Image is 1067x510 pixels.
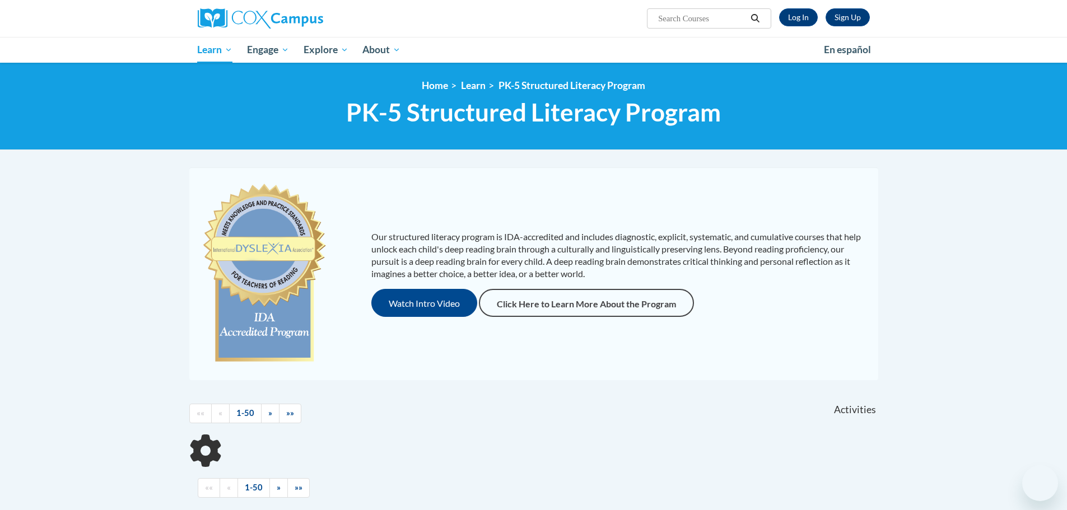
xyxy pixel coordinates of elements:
span: « [227,483,231,492]
a: Explore [296,37,356,63]
a: Engage [240,37,296,63]
a: Log In [779,8,818,26]
a: Begining [198,478,220,498]
span: Explore [304,43,348,57]
span: «« [205,483,213,492]
a: Home [422,79,448,91]
span: About [362,43,400,57]
p: Our structured literacy program is IDA-accredited and includes diagnostic, explicit, systematic, ... [371,231,867,280]
a: 1-50 [229,404,262,423]
span: » [268,408,272,418]
a: Previous [220,478,238,498]
button: Search [747,12,763,25]
a: En español [817,38,878,62]
a: Learn [190,37,240,63]
span: Activities [834,404,876,416]
span: PK-5 Structured Literacy Program [346,97,721,127]
a: End [279,404,301,423]
a: 1-50 [237,478,270,498]
span: « [218,408,222,418]
a: Cox Campus [198,8,411,29]
span: » [277,483,281,492]
input: Search Courses [657,12,747,25]
span: En español [824,44,871,55]
button: Watch Intro Video [371,289,477,317]
iframe: Button to launch messaging window [1022,465,1058,501]
a: About [355,37,408,63]
a: PK-5 Structured Literacy Program [498,79,645,91]
span: »» [295,483,302,492]
a: End [287,478,310,498]
a: Register [826,8,870,26]
span: «« [197,408,204,418]
a: Next [261,404,279,423]
div: Main menu [181,37,887,63]
span: Learn [197,43,232,57]
a: Click Here to Learn More About the Program [479,289,694,317]
img: Cox Campus [198,8,323,29]
a: Previous [211,404,230,423]
span: »» [286,408,294,418]
span: Engage [247,43,289,57]
img: c477cda6-e343-453b-bfce-d6f9e9818e1c.png [201,179,329,369]
a: Next [269,478,288,498]
a: Begining [189,404,212,423]
a: Learn [461,79,486,91]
